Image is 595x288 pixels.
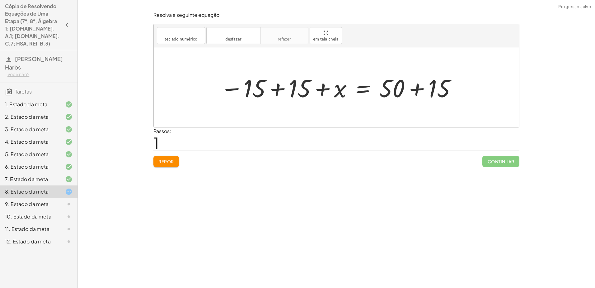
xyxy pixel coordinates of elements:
[160,29,202,37] i: teclado
[5,55,63,71] span: [PERSON_NAME] Harbs
[225,37,241,41] span: desfazer
[5,113,55,121] div: 2. Estado da meta
[65,151,73,158] i: Task finished and correct.
[310,27,342,44] button: em tela cheia
[153,12,519,19] p: Resolva a seguinte equação,
[5,2,61,47] h4: Cópia de Resolvendo Equações de Uma Etapa (7ª, 8ª, Álgebra 1: [DOMAIN_NAME]. A.1; [DOMAIN_NAME]. ...
[210,29,257,37] i: desfazer
[313,37,339,41] span: em tela cheia
[153,128,171,134] label: Passos:
[5,163,55,170] div: 6. Estado da meta
[5,225,55,233] div: 11. Estado da meta
[5,213,55,220] div: 10. Estado da meta
[5,238,55,245] div: 12. Estado da meta
[65,138,73,146] i: Task finished and correct.
[153,156,179,167] button: Repor
[264,29,305,37] i: refazer
[153,133,159,152] span: 1
[278,37,291,41] span: refazer
[5,151,55,158] div: 5. Estado da meta
[558,4,591,9] font: Progresso salvo
[5,188,55,195] div: 8. Estado da meta
[157,27,205,44] button: tecladoteclado numérico
[65,213,73,220] i: Task not started.
[65,126,73,133] i: Task finished and correct.
[5,126,55,133] div: 3. Estado da meta
[158,159,174,164] font: Repor
[65,188,73,195] i: Task started.
[65,113,73,121] i: Task finished and correct.
[65,175,73,183] i: Task finished and correct.
[15,88,32,95] span: Tarefas
[5,175,55,183] div: 7. Estado da meta
[7,71,29,77] font: Você não?
[65,163,73,170] i: Task finished and correct.
[65,225,73,233] i: Task not started.
[165,37,197,41] span: teclado numérico
[260,27,308,44] button: refazerrefazer
[65,238,73,245] i: Task not started.
[65,101,73,108] i: Task finished and correct.
[5,101,55,108] div: 1. Estado da meta
[65,200,73,208] i: Task not started.
[5,200,55,208] div: 9. Estado da meta
[206,27,260,44] button: desfazerdesfazer
[5,138,55,146] div: 4. Estado da meta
